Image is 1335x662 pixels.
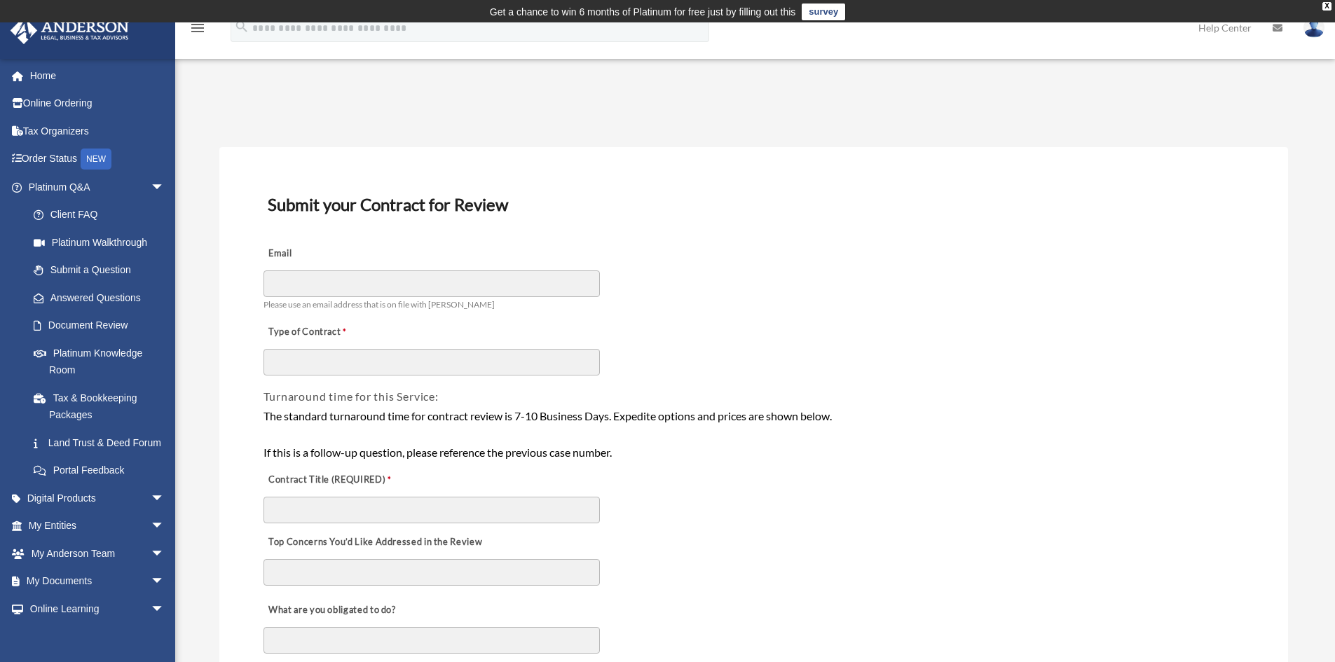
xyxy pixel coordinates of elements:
[81,149,111,170] div: NEW
[263,601,404,621] label: What are you obligated to do?
[10,90,186,118] a: Online Ordering
[151,567,179,596] span: arrow_drop_down
[151,539,179,568] span: arrow_drop_down
[263,323,404,343] label: Type of Contract
[20,256,186,284] a: Submit a Question
[10,117,186,145] a: Tax Organizers
[189,20,206,36] i: menu
[189,25,206,36] a: menu
[6,17,133,44] img: Anderson Advisors Platinum Portal
[10,145,186,174] a: Order StatusNEW
[10,595,186,623] a: Online Learningarrow_drop_down
[151,173,179,202] span: arrow_drop_down
[263,407,1244,461] div: The standard turnaround time for contract review is 7-10 Business Days. Expedite options and pric...
[263,244,404,263] label: Email
[263,389,439,403] span: Turnaround time for this Service:
[10,484,186,512] a: Digital Productsarrow_drop_down
[1303,18,1324,38] img: User Pic
[20,312,179,340] a: Document Review
[151,512,179,541] span: arrow_drop_down
[1322,2,1331,11] div: close
[20,384,186,429] a: Tax & Bookkeeping Packages
[151,595,179,623] span: arrow_drop_down
[20,457,186,485] a: Portal Feedback
[20,284,186,312] a: Answered Questions
[10,62,186,90] a: Home
[10,512,186,540] a: My Entitiesarrow_drop_down
[20,339,186,384] a: Platinum Knowledge Room
[20,228,186,256] a: Platinum Walkthrough
[10,567,186,595] a: My Documentsarrow_drop_down
[263,533,486,553] label: Top Concerns You’d Like Addressed in the Review
[10,539,186,567] a: My Anderson Teamarrow_drop_down
[234,19,249,34] i: search
[802,4,845,20] a: survey
[263,471,404,490] label: Contract Title (REQUIRED)
[20,201,186,229] a: Client FAQ
[20,429,186,457] a: Land Trust & Deed Forum
[151,484,179,513] span: arrow_drop_down
[262,190,1245,219] h3: Submit your Contract for Review
[10,173,186,201] a: Platinum Q&Aarrow_drop_down
[263,299,495,310] span: Please use an email address that is on file with [PERSON_NAME]
[490,4,796,20] div: Get a chance to win 6 months of Platinum for free just by filling out this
